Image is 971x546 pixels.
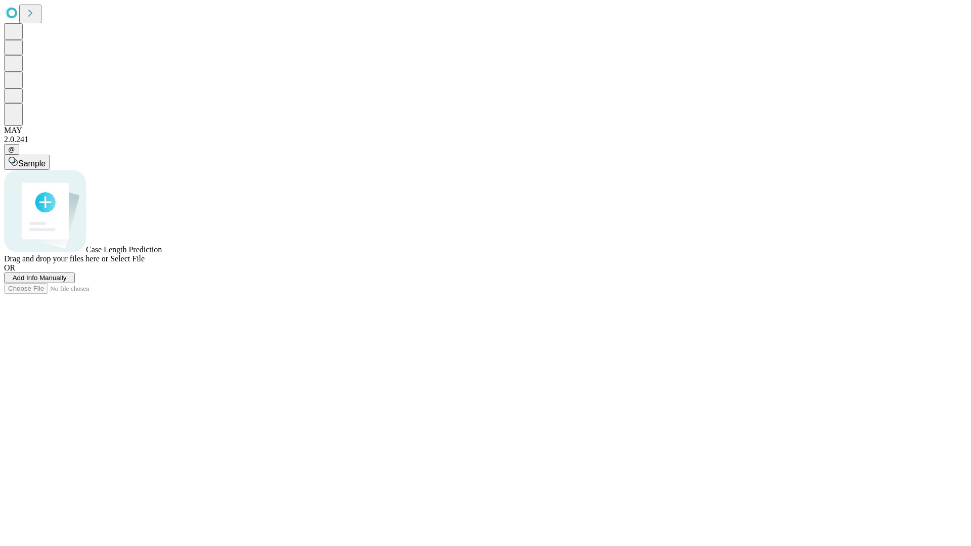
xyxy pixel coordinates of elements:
div: MAY [4,126,967,135]
span: Add Info Manually [13,274,67,282]
button: Add Info Manually [4,272,75,283]
span: Select File [110,254,145,263]
span: Drag and drop your files here or [4,254,108,263]
span: @ [8,146,15,153]
span: Case Length Prediction [86,245,162,254]
span: OR [4,263,15,272]
button: @ [4,144,19,155]
button: Sample [4,155,50,170]
span: Sample [18,159,46,168]
div: 2.0.241 [4,135,967,144]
